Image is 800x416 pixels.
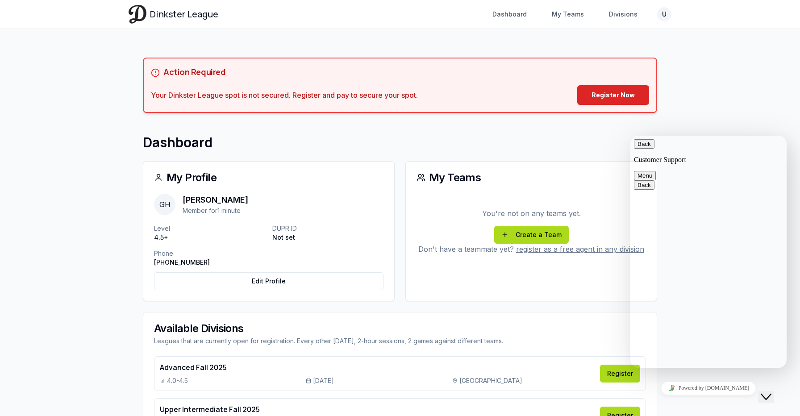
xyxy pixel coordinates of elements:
[154,224,265,233] p: Level
[160,404,595,415] h4: Upper Intermediate Fall 2025
[604,6,643,22] a: Divisions
[494,226,569,244] a: Create a Team
[630,136,787,368] iframe: chat widget
[417,208,646,219] p: You're not on any teams yet.
[154,272,383,290] a: Edit Profile
[630,378,787,398] iframe: chat widget
[154,258,265,267] p: [PHONE_NUMBER]
[160,362,595,373] h4: Advanced Fall 2025
[516,245,644,254] a: register as a free agent in any division
[758,376,787,403] iframe: chat widget
[417,172,646,183] div: My Teams
[154,337,646,345] div: Leagues that are currently open for registration. Every other [DATE], 2-hour sessions, 2 games ag...
[657,7,671,21] button: U
[417,244,646,254] p: Don't have a teammate yet?
[577,85,649,105] a: Register Now
[167,376,188,385] span: 4.0-4.5
[154,194,175,215] span: GH
[183,206,248,215] p: Member for 1 minute
[151,90,418,100] div: Your Dinkster League spot is not secured. Register and pay to secure your spot.
[313,376,334,385] span: [DATE]
[459,376,522,385] span: [GEOGRAPHIC_DATA]
[129,5,218,23] a: Dinkster League
[154,249,265,258] p: Phone
[154,172,383,183] div: My Profile
[150,8,218,21] span: Dinkster League
[183,194,248,206] p: [PERSON_NAME]
[487,6,532,22] a: Dashboard
[163,66,225,78] h5: Action Required
[272,224,383,233] p: DUPR ID
[546,6,589,22] a: My Teams
[600,365,640,383] a: Register
[154,323,646,334] div: Available Divisions
[143,134,657,150] h1: Dashboard
[272,233,383,242] p: Not set
[154,233,265,242] p: 4.5+
[129,5,146,23] img: Dinkster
